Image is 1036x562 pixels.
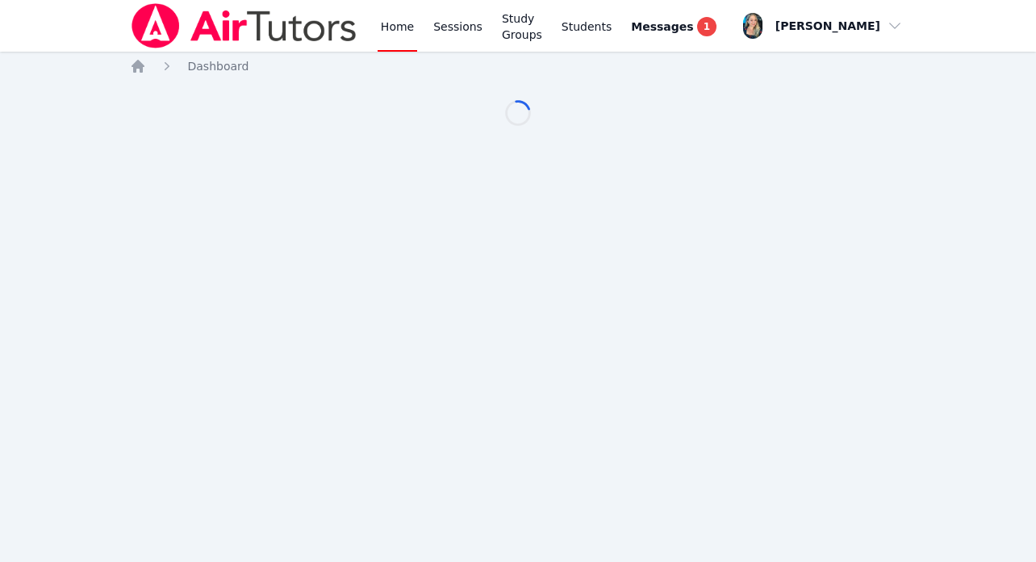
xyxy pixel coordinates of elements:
[130,3,358,48] img: Air Tutors
[697,17,716,36] span: 1
[631,19,693,35] span: Messages
[188,58,249,74] a: Dashboard
[130,58,907,74] nav: Breadcrumb
[188,60,249,73] span: Dashboard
